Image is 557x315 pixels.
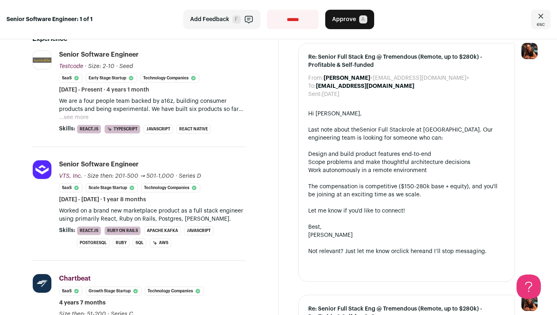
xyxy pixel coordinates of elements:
a: Close [531,10,551,29]
div: Let me know if you'd like to connect! [308,207,505,215]
span: · Size then: 201-500 → 501-1,000 [84,173,174,179]
li: SQL [133,238,146,247]
dt: Sent: [308,90,322,98]
li: Technology Companies [140,74,199,83]
span: Testcode [59,64,83,69]
p: We are a four people team backed by a16z, building consumer products and being experimental. We h... [59,97,246,113]
div: [PERSON_NAME] [308,231,505,239]
div: Senior Software Engineer [59,160,139,169]
li: Scope problems and make thoughtful architecture decisions [308,158,505,166]
li: Early Stage Startup [86,74,137,83]
img: 13968079-medium_jpg [521,295,538,311]
li: React.js [77,226,101,235]
b: [EMAIL_ADDRESS][DOMAIN_NAME] [316,83,414,89]
a: Senior Full Stack [360,127,405,133]
li: Ruby [113,238,129,247]
span: Series D [179,173,201,179]
li: AWS [150,238,171,247]
span: VTS, Inc. [59,173,83,179]
dt: From: [308,74,324,82]
li: Technology Companies [141,183,200,192]
li: React.js [77,125,101,134]
span: A [359,15,367,23]
li: Work autonomously in a remote environment [308,166,505,175]
span: Seed [119,64,133,69]
span: · [116,62,118,70]
dd: [DATE] [322,90,339,98]
li: Apache Kafka [144,226,181,235]
img: 81c1f3163a669d2a425e87ce38a6f26b75a83105ee38365d72453f714070496e.jpg [33,57,51,63]
span: [DATE] - [DATE] · 1 year 8 months [59,196,146,204]
span: Chartbeat [59,275,91,282]
img: 13968079-medium_jpg [521,43,538,59]
span: Re: Senior Full Stack Eng @ Tremendous (Remote, up to $280k) - Profitable & Self-funded [308,53,505,69]
div: Not relevant? Just let me know or and I’ll stop messaging. [308,247,505,255]
li: TypeScript [104,125,140,134]
li: SaaS [59,183,83,192]
a: click here [396,249,422,254]
li: Technology Companies [145,287,204,296]
span: 4 years 7 months [59,299,106,307]
li: SaaS [59,74,83,83]
b: [PERSON_NAME] [324,75,370,81]
span: Approve [332,15,356,23]
span: esc [537,21,545,28]
li: Ruby on Rails [104,226,141,235]
button: Approve A [325,10,374,29]
dd: <[EMAIL_ADDRESS][DOMAIN_NAME]> [324,74,469,82]
div: Senior Software Engineer [59,50,139,59]
li: SaaS [59,287,83,296]
li: React Native [176,125,211,134]
div: Last note about the role at [GEOGRAPHIC_DATA]. Our engineering team is looking for someone who can: [308,126,505,142]
span: Skills: [59,226,75,234]
div: Hi [PERSON_NAME], [308,110,505,118]
img: 70c0587fc681ec545f2d292472746e78d66c866f54f42512f89ff53d61ab2cc8.jpg [33,274,51,293]
iframe: Help Scout Beacon - Open [517,275,541,299]
img: c16613af1bd366f4c129d1644e8d9e5d50e9dcbfa19c8ab745f46ee8bbae2101.jpg [33,160,51,179]
li: Design and build product features end-to-end [308,150,505,158]
span: Skills: [59,125,75,133]
span: [DATE] - Present · 4 years 1 month [59,86,149,94]
div: The compensation is competitive ($150-280k base + equity), and you'll be joining at an exciting t... [308,183,505,199]
span: · Size: 2-10 [85,64,114,69]
span: Add Feedback [190,15,229,23]
li: JavaScript [144,125,173,134]
button: ...see more [59,113,89,121]
button: Add Feedback F [183,10,260,29]
strong: Senior Software Engineer: 1 of 1 [6,15,93,23]
dt: To: [308,82,316,90]
div: Best, [308,223,505,231]
li: JavaScript [184,226,214,235]
li: Growth Stage Startup [86,287,142,296]
span: · [176,172,177,180]
p: Worked on a brand new marketplace product as a full stack engineer using primarily React, Ruby on... [59,207,246,223]
li: PostgreSQL [77,238,110,247]
li: Scale Stage Startup [86,183,138,192]
span: F [233,15,241,23]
